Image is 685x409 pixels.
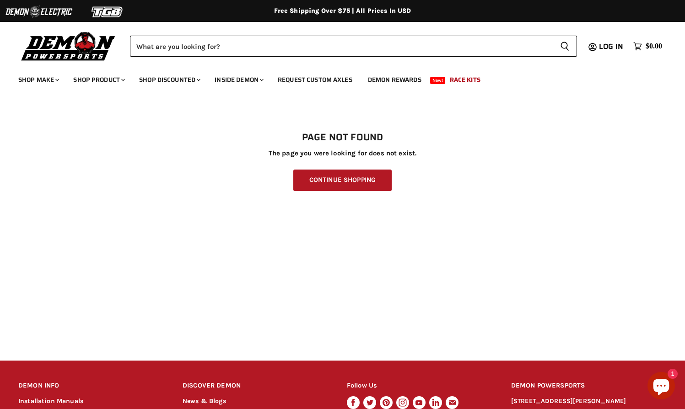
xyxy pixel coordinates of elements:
img: Demon Electric Logo 2 [5,3,73,21]
a: Inside Demon [208,70,269,89]
a: News & Blogs [183,397,226,405]
p: The page you were looking for does not exist. [18,149,667,157]
p: [STREET_ADDRESS][PERSON_NAME] [511,396,667,407]
input: Search [130,36,553,57]
a: Request Custom Axles [271,70,359,89]
a: Race Kits [443,70,487,89]
a: Installation Manuals [18,397,83,405]
span: Log in [599,41,623,52]
img: TGB Logo 2 [73,3,142,21]
a: Shop Make [11,70,65,89]
h2: DEMON INFO [18,375,165,397]
inbox-online-store-chat: Shopify online store chat [645,372,678,402]
a: Shop Product [66,70,130,89]
a: Continue Shopping [293,170,392,191]
a: Demon Rewards [361,70,428,89]
h2: DEMON POWERSPORTS [511,375,667,397]
h2: Follow Us [347,375,494,397]
span: New! [430,77,446,84]
h2: DISCOVER DEMON [183,375,329,397]
form: Product [130,36,577,57]
h1: Page not found [18,132,667,143]
a: $0.00 [629,40,667,53]
a: Shop Discounted [132,70,206,89]
span: $0.00 [646,42,662,51]
img: Demon Powersports [18,30,119,62]
a: Log in [595,42,629,51]
ul: Main menu [11,67,660,89]
button: Search [553,36,577,57]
